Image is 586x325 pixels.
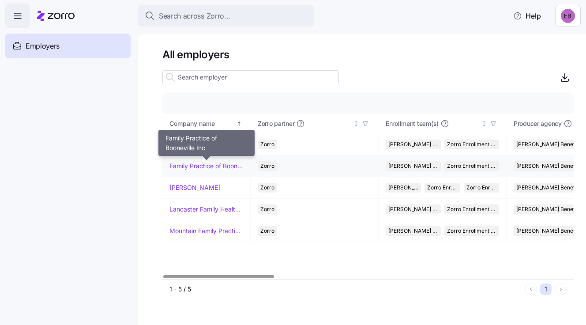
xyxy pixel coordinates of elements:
a: Lancaster Family Health Care Clinic LC [169,205,243,214]
a: Mountain Family Practice Clinic of Manchester Inc. [169,227,243,235]
a: Family Health Clinic PSC [169,140,240,149]
span: Zorro Enrollment Experts [466,183,496,193]
span: Zorro partner [258,119,294,128]
span: Zorro Enrollment Team [447,140,497,149]
span: Enrollment team(s) [386,119,439,128]
button: Previous page [525,283,537,295]
span: [PERSON_NAME] Benefit Group [388,226,438,236]
span: Help [513,11,541,21]
div: Not sorted [481,121,487,127]
span: Zorro [260,226,274,236]
th: Zorro partnerNot sorted [251,113,379,134]
span: Zorro [260,204,274,214]
input: Search employer [162,70,339,84]
img: e893a1d701ecdfe11b8faa3453cd5ce7 [561,9,575,23]
span: Zorro Enrollment Team [447,204,497,214]
button: Next page [555,283,567,295]
span: Zorro [260,161,274,171]
button: Help [506,7,548,25]
div: Company name [169,119,235,128]
div: Sorted ascending [236,121,242,127]
button: 1 [540,283,552,295]
div: 1 - 5 / 5 [169,285,522,294]
span: Producer agency [514,119,562,128]
span: Zorro Enrollment Team [427,183,457,193]
span: [PERSON_NAME] Benefit Group [388,140,438,149]
span: [PERSON_NAME] Benefit Group [388,204,438,214]
span: Zorro [260,140,274,149]
span: [PERSON_NAME] Benefit Group [388,161,438,171]
th: Enrollment team(s)Not sorted [379,113,507,134]
span: Zorro [260,183,274,193]
span: [PERSON_NAME] Benefit Group [388,183,418,193]
button: Search across Zorro... [138,5,314,26]
span: Zorro Enrollment Team [447,226,497,236]
div: Not sorted [353,121,359,127]
a: Family Practice of Booneville Inc [169,162,243,170]
h1: All employers [162,48,574,61]
span: Search across Zorro... [159,11,230,22]
a: Employers [5,34,131,58]
span: Zorro Enrollment Team [447,161,497,171]
a: [PERSON_NAME] [169,183,220,192]
span: Employers [26,41,60,52]
th: Company nameSorted ascending [162,113,251,134]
